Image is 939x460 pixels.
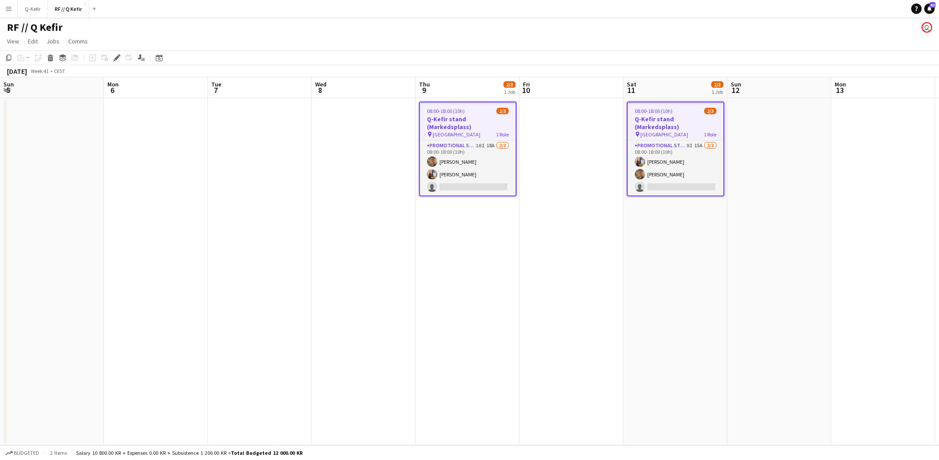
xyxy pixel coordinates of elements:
h1: RF // Q Kefir [7,21,63,34]
span: 2/3 [503,81,516,88]
a: Jobs [43,36,63,47]
span: 7 [210,85,221,95]
span: Total Budgeted 12 000.00 KR [231,450,303,456]
span: Comms [68,37,88,45]
a: Edit [24,36,41,47]
span: 1 Role [496,131,509,138]
span: 12 [729,85,741,95]
span: 08:00-18:00 (10h) [635,108,673,114]
h3: Q-Kefir stand (Markedsplass) [420,115,516,131]
app-card-role: Promotional Staffing (Brand Ambassadors)10I18A2/308:00-18:00 (10h)[PERSON_NAME][PERSON_NAME] [420,141,516,195]
span: Sat [627,80,636,88]
div: Salary 10 800.00 KR + Expenses 0.00 KR + Subsistence 1 200.00 KR = [76,450,303,456]
span: [GEOGRAPHIC_DATA] [640,131,688,138]
span: Thu [419,80,430,88]
span: 2/3 [496,108,509,114]
span: 2/3 [704,108,716,114]
span: 5 [2,85,14,95]
span: Fri [523,80,530,88]
div: 1 Job [712,89,723,95]
span: Tue [211,80,221,88]
span: Wed [315,80,326,88]
span: Sun [3,80,14,88]
a: 62 [924,3,935,14]
span: 10 [522,85,530,95]
app-user-avatar: Wilmer Borgnes [922,22,932,33]
button: Q-Kefir [18,0,48,17]
span: 2 items [48,450,69,456]
span: 1 Role [704,131,716,138]
div: CEST [54,68,65,74]
span: Mon [835,80,846,88]
a: View [3,36,23,47]
span: View [7,37,19,45]
span: 11 [626,85,636,95]
app-job-card: 08:00-18:00 (10h)2/3Q-Kefir stand (Markedsplass) [GEOGRAPHIC_DATA]1 RolePromotional Staffing (Bra... [627,102,724,196]
span: 08:00-18:00 (10h) [427,108,465,114]
div: 1 Job [504,89,515,95]
h3: Q-Kefir stand (Markedsplass) [628,115,723,131]
span: Week 41 [29,68,50,74]
span: 8 [314,85,326,95]
span: 6 [106,85,119,95]
span: 13 [833,85,846,95]
span: Edit [28,37,38,45]
span: Mon [107,80,119,88]
button: Budgeted [4,448,40,458]
span: Sun [731,80,741,88]
span: 9 [418,85,430,95]
span: [GEOGRAPHIC_DATA] [433,131,480,138]
span: Jobs [47,37,60,45]
a: Comms [65,36,91,47]
app-job-card: 08:00-18:00 (10h)2/3Q-Kefir stand (Markedsplass) [GEOGRAPHIC_DATA]1 RolePromotional Staffing (Bra... [419,102,516,196]
span: 62 [929,2,936,8]
span: Budgeted [14,450,39,456]
button: RF // Q Kefir [48,0,89,17]
span: 2/3 [711,81,723,88]
app-card-role: Promotional Staffing (Brand Ambassadors)9I15A2/308:00-18:00 (10h)[PERSON_NAME][PERSON_NAME] [628,141,723,195]
div: [DATE] [7,67,27,76]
